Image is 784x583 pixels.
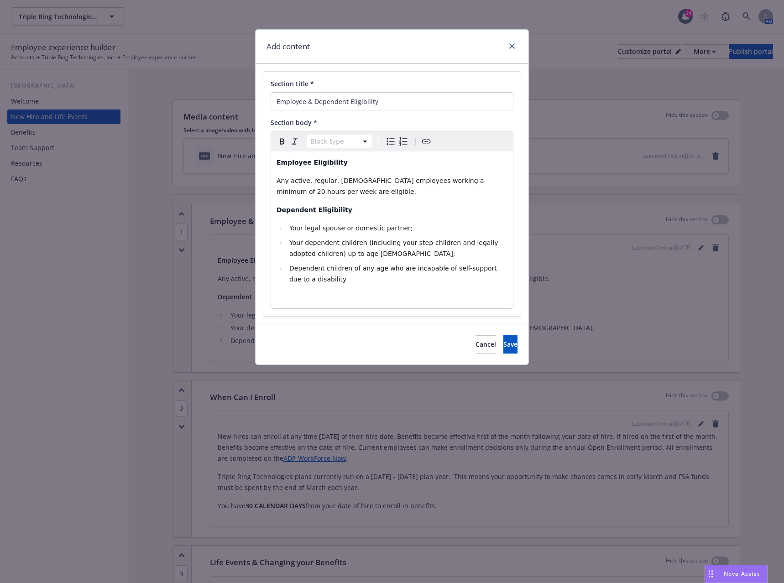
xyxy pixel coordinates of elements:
span: Dependent children of any age who are incapable of self-support due to a disability [289,265,499,283]
button: Create link [420,135,433,148]
span: Cancel [476,340,496,349]
button: Block type [307,135,372,148]
span: Nova Assist [724,570,760,578]
button: Bulleted list [384,135,397,148]
button: Save [503,335,517,354]
button: Cancel [476,335,496,354]
div: toggle group [384,135,410,148]
strong: Dependent Eligibility [277,206,352,213]
span: Save [503,340,517,349]
h1: Add content [267,41,310,52]
button: Numbered list [397,135,410,148]
span: Your legal spouse or domestic partner; [289,224,413,232]
strong: Employee Eligibility [277,159,348,166]
span: Section body * [271,118,317,127]
button: Bold [276,135,288,148]
div: Drag to move [705,565,716,583]
span: Your dependent children (including your step-children and legally adopted children) up to age [DE... [289,239,500,257]
button: Nova Assist [705,565,768,583]
a: close [507,41,517,52]
button: Italic [288,135,301,148]
div: editable markdown [271,151,513,308]
span: Any active, regular, [DEMOGRAPHIC_DATA] employees working a minimum of 20 hours per week are elig... [277,177,486,195]
input: Add title here [271,92,513,110]
span: Section title * [271,79,314,88]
